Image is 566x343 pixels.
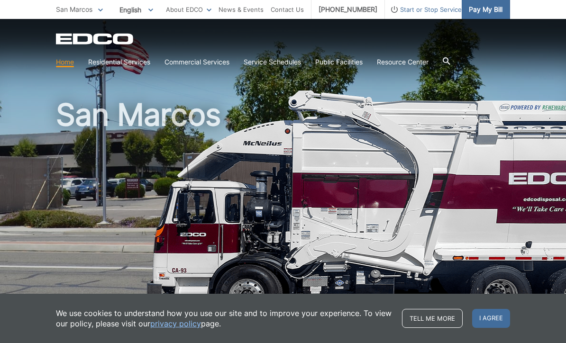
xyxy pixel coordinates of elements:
[150,318,201,329] a: privacy policy
[88,57,150,67] a: Residential Services
[472,309,510,328] span: I agree
[56,5,92,13] span: San Marcos
[56,33,135,45] a: EDCD logo. Return to the homepage.
[469,4,502,15] span: Pay My Bill
[219,4,264,15] a: News & Events
[166,4,211,15] a: About EDCO
[164,57,229,67] a: Commercial Services
[56,57,74,67] a: Home
[402,309,463,328] a: Tell me more
[271,4,304,15] a: Contact Us
[112,2,160,18] span: English
[56,99,510,307] h1: San Marcos
[377,57,429,67] a: Resource Center
[244,57,301,67] a: Service Schedules
[56,308,393,329] p: We use cookies to understand how you use our site and to improve your experience. To view our pol...
[315,57,363,67] a: Public Facilities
